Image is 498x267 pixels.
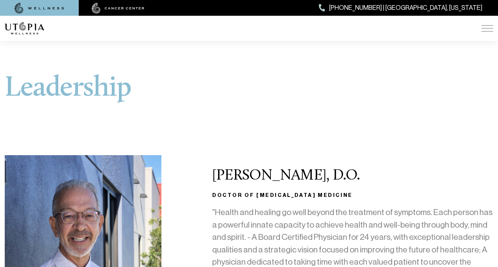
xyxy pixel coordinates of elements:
[92,3,144,14] img: cancer center
[5,22,44,35] img: logo
[319,3,482,13] a: [PHONE_NUMBER] | [GEOGRAPHIC_DATA], [US_STATE]
[5,74,493,103] h1: Leadership
[212,168,493,184] h2: [PERSON_NAME], D.O.
[329,3,482,13] span: [PHONE_NUMBER] | [GEOGRAPHIC_DATA], [US_STATE]
[212,191,493,200] h3: Doctor of [MEDICAL_DATA] Medicine
[481,25,493,32] img: icon-hamburger
[15,3,64,14] img: wellness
